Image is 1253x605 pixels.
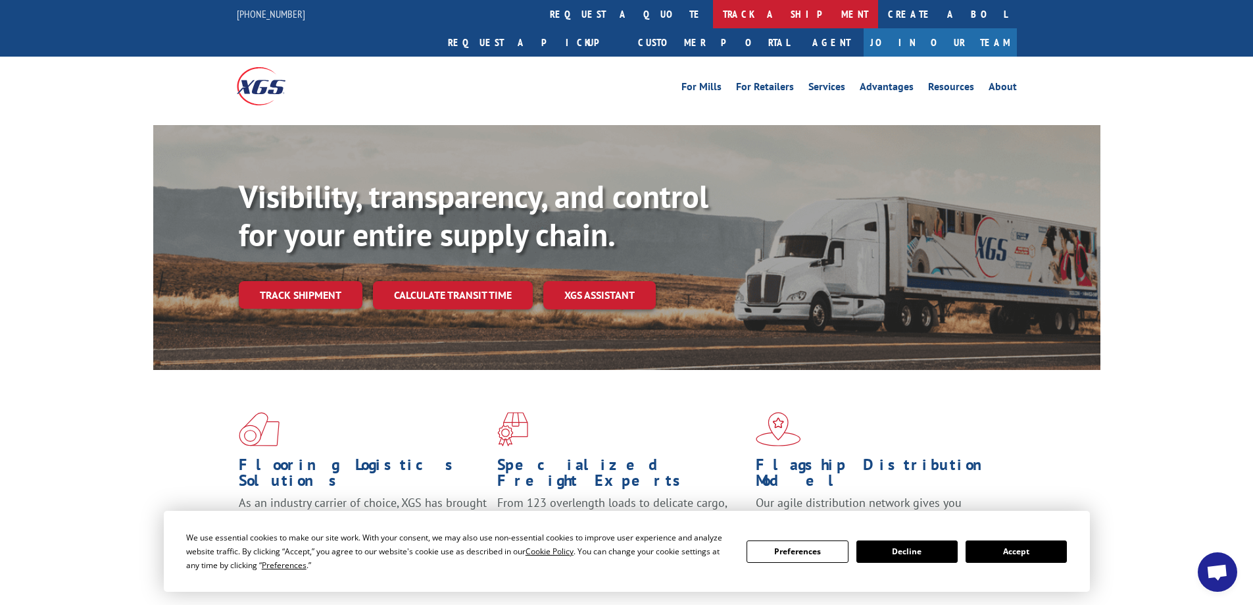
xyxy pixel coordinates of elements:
[543,281,656,309] a: XGS ASSISTANT
[756,412,801,446] img: xgs-icon-flagship-distribution-model-red
[373,281,533,309] a: Calculate transit time
[186,531,731,572] div: We use essential cookies to make our site work. With your consent, we may also use non-essential ...
[928,82,974,96] a: Resources
[756,495,998,526] span: Our agile distribution network gives you nationwide inventory management on demand.
[526,546,574,557] span: Cookie Policy
[799,28,864,57] a: Agent
[239,412,280,446] img: xgs-icon-total-supply-chain-intelligence-red
[164,511,1090,592] div: Cookie Consent Prompt
[497,457,746,495] h1: Specialized Freight Experts
[239,457,487,495] h1: Flooring Logistics Solutions
[989,82,1017,96] a: About
[497,495,746,554] p: From 123 overlength loads to delicate cargo, our experienced staff knows the best way to move you...
[864,28,1017,57] a: Join Our Team
[262,560,307,571] span: Preferences
[860,82,914,96] a: Advantages
[856,540,958,563] button: Decline
[628,28,799,57] a: Customer Portal
[438,28,628,57] a: Request a pickup
[239,281,362,309] a: Track shipment
[239,495,487,542] span: As an industry carrier of choice, XGS has brought innovation and dedication to flooring logistics...
[756,457,1004,495] h1: Flagship Distribution Model
[1198,552,1237,592] div: Open chat
[736,82,794,96] a: For Retailers
[497,412,528,446] img: xgs-icon-focused-on-flooring-red
[966,540,1067,563] button: Accept
[747,540,848,563] button: Preferences
[681,82,722,96] a: For Mills
[239,176,708,255] b: Visibility, transparency, and control for your entire supply chain.
[237,7,305,20] a: [PHONE_NUMBER]
[808,82,845,96] a: Services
